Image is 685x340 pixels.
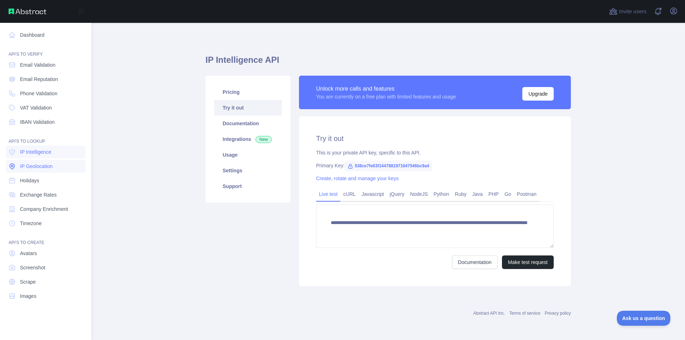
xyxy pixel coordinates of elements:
a: Support [214,178,282,194]
a: Timezone [6,217,86,230]
a: Python [431,188,452,200]
span: Email Validation [20,61,55,68]
a: Dashboard [6,29,86,41]
a: Settings [214,163,282,178]
div: Unlock more calls and features [316,85,456,93]
span: IP Intelligence [20,148,51,156]
span: Holidays [20,177,39,184]
a: Privacy policy [545,311,571,316]
span: Avatars [20,250,37,257]
span: New [255,136,272,143]
a: Usage [214,147,282,163]
a: Try it out [214,100,282,116]
a: Pricing [214,84,282,100]
a: Screenshot [6,261,86,274]
a: Images [6,290,86,303]
a: Scrape [6,275,86,288]
a: Integrations New [214,131,282,147]
span: Screenshot [20,264,45,271]
a: Go [502,188,514,200]
a: Abstract API Inc. [473,311,505,316]
span: VAT Validation [20,104,52,111]
a: PHP [486,188,502,200]
span: Exchange Rates [20,191,57,198]
a: Ruby [452,188,470,200]
button: Upgrade [522,87,554,101]
a: Live test [316,188,340,200]
a: IP Intelligence [6,146,86,158]
a: IBAN Validation [6,116,86,128]
span: Images [20,293,36,300]
a: Documentation [214,116,282,131]
span: Company Enrichment [20,205,68,213]
a: cURL [340,188,359,200]
button: Invite users [608,6,648,17]
span: Timezone [20,220,42,227]
a: Exchange Rates [6,188,86,201]
span: IBAN Validation [20,118,55,126]
div: Primary Key: [316,162,554,169]
a: Documentation [452,255,498,269]
span: Phone Validation [20,90,57,97]
iframe: Toggle Customer Support [617,311,671,326]
div: You are currently on a free plan with limited features and usage [316,93,456,100]
a: Phone Validation [6,87,86,100]
a: VAT Validation [6,101,86,114]
a: Postman [514,188,539,200]
span: 538ce7fe63f1447881971647546bc9a4 [345,161,432,171]
a: IP Geolocation [6,160,86,173]
a: Java [470,188,486,200]
div: API'S TO LOOKUP [6,130,86,144]
a: NodeJS [407,188,431,200]
h2: Try it out [316,133,554,143]
a: Email Validation [6,59,86,71]
a: Avatars [6,247,86,260]
div: This is your private API key, specific to this API. [316,149,554,156]
a: Holidays [6,174,86,187]
a: Company Enrichment [6,203,86,215]
a: jQuery [387,188,407,200]
a: Create, rotate and manage your keys [316,176,399,181]
span: Email Reputation [20,76,58,83]
a: Email Reputation [6,73,86,86]
img: Abstract API [9,9,46,14]
h1: IP Intelligence API [205,54,571,71]
span: Invite users [619,7,646,16]
span: Scrape [20,278,36,285]
span: IP Geolocation [20,163,53,170]
a: Javascript [359,188,387,200]
a: Terms of service [509,311,540,316]
div: API'S TO CREATE [6,231,86,245]
button: Make test request [502,255,554,269]
div: API'S TO VERIFY [6,43,86,57]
